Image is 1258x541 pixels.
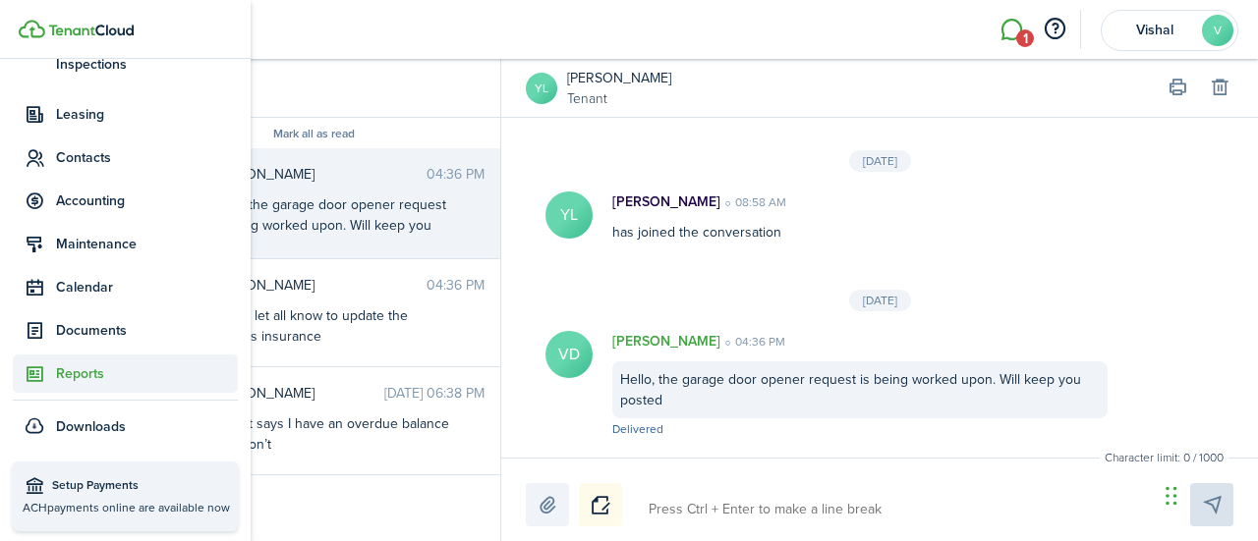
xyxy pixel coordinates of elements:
span: Sergio Caltagirone [210,383,384,404]
div: Hello, the garage door opener request is being worked upon. Will keep you posted [612,361,1108,418]
avatar-text: YL [545,191,593,239]
span: Documents [56,320,238,341]
button: Open resource center [1038,13,1071,46]
button: Delete [1206,75,1233,102]
a: Reports [13,354,238,393]
div: Drag [1166,466,1177,525]
a: Setup PaymentsACHpayments online are available now [13,461,238,531]
span: Vishal [1115,24,1194,37]
span: payments online are available now [47,499,230,516]
span: Delivered [612,420,663,438]
time: 04:36 PM [427,275,485,296]
div: Please let all know to update the renter's insurance [210,305,456,347]
span: Leasing [56,104,238,125]
input: search [127,59,500,117]
div: has joined the conversation [593,191,1127,243]
span: Setup Payments [52,476,228,496]
span: Inspections [56,54,238,75]
a: Inspections [13,47,238,81]
div: [DATE] [849,290,911,311]
img: TenantCloud [19,20,45,38]
div: [DATE] [849,150,911,172]
a: YL [526,73,557,104]
a: [PERSON_NAME] [567,68,671,88]
small: Character limit: 0 / 1000 [1100,449,1229,466]
span: Calendar [56,277,238,298]
p: [PERSON_NAME] [612,191,720,212]
span: Yong Long [210,164,427,185]
time: 08:58 AM [720,193,786,211]
a: Tenant [567,88,671,109]
div: Hello it says I have an overdue balance but I don’t [210,413,456,455]
button: Notice [579,483,622,526]
div: Hello, the garage door opener request is being worked upon. Will keep you posted [210,194,456,256]
time: 04:36 PM [427,164,485,185]
img: TenantCloud [48,25,134,36]
span: Downloads [56,416,126,437]
p: [PERSON_NAME] [612,331,720,352]
button: Print [1164,75,1191,102]
time: 04:36 PM [720,333,785,351]
span: Contacts [56,147,238,168]
span: Maintenance [56,234,238,254]
avatar-text: VD [545,331,593,378]
time: [DATE] 06:38 PM [384,383,485,404]
iframe: Chat Widget [1160,447,1258,541]
span: Chanse Lambdin [210,275,427,296]
span: Reports [56,363,238,384]
p: ACH [23,499,228,516]
span: Accounting [56,190,238,211]
button: Mark all as read [273,128,355,141]
avatar-text: V [1202,15,1233,46]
